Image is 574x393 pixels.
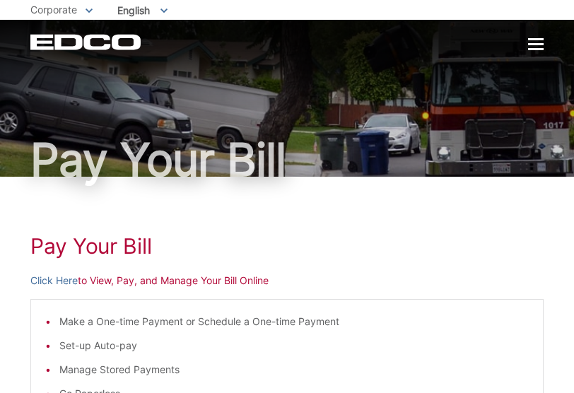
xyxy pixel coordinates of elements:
h1: Pay Your Bill [30,137,544,182]
a: Click Here [30,273,78,288]
h1: Pay Your Bill [30,233,544,259]
a: EDCD logo. Return to the homepage. [30,34,143,50]
li: Manage Stored Payments [59,362,529,377]
li: Set-up Auto-pay [59,338,529,353]
li: Make a One-time Payment or Schedule a One-time Payment [59,314,529,329]
p: to View, Pay, and Manage Your Bill Online [30,273,544,288]
span: Corporate [30,4,77,16]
